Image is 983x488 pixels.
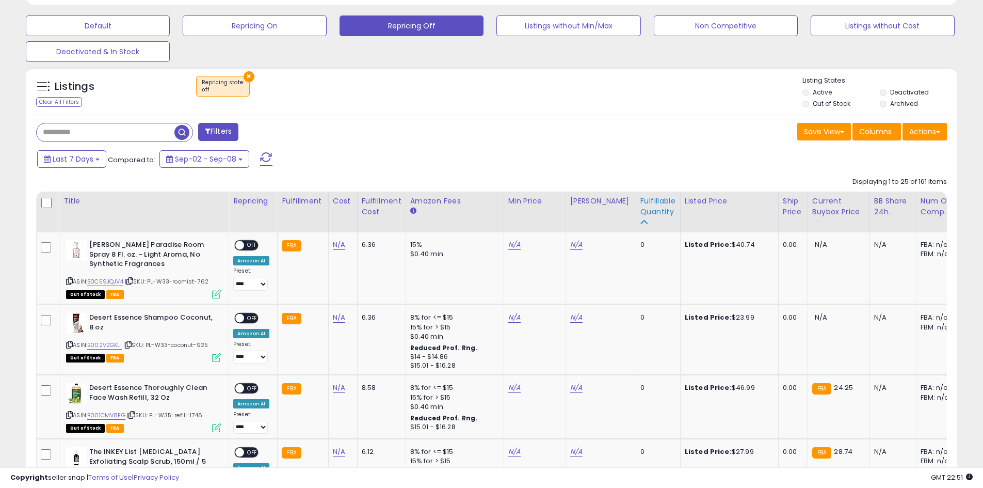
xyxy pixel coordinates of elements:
div: $0.40 min [410,332,496,341]
button: Sep-02 - Sep-08 [159,150,249,168]
div: 0 [640,240,672,249]
span: 24.25 [834,383,853,392]
button: Last 7 Days [37,150,106,168]
div: FBM: n/a [921,456,955,466]
div: 0.00 [783,383,800,392]
span: Last 7 Days [53,154,93,164]
div: 0.00 [783,240,800,249]
span: FBA [106,424,124,433]
small: FBA [282,240,301,251]
button: Deactivated & In Stock [26,41,170,62]
div: $40.74 [685,240,770,249]
img: 417oKsJjn0L._SL40_.jpg [66,383,87,404]
div: 8.58 [362,383,398,392]
div: Ship Price [783,196,803,217]
small: FBA [282,313,301,324]
div: ASIN: [66,383,221,431]
div: Amazon Fees [410,196,499,207]
span: OFF [244,448,261,457]
div: $46.99 [685,383,770,392]
div: 0 [640,447,672,456]
small: FBA [282,383,301,395]
b: Desert Essence Thoroughly Clean Face Wash Refill, 32 Oz [89,383,215,405]
div: Min Price [508,196,561,207]
span: N/A [815,312,827,322]
div: Amazon AI [233,329,269,338]
div: seller snap | | [10,473,179,483]
div: $27.99 [685,447,770,456]
a: N/A [333,312,345,323]
label: Out of Stock [813,99,850,108]
div: $14 - $14.86 [410,353,496,361]
small: FBA [812,447,831,459]
div: Preset: [233,267,269,291]
b: Reduced Prof. Rng. [410,414,478,422]
b: The INKEY List [MEDICAL_DATA] Exfoliating Scalp Scrub, 150ml / 5 fl. Oz [89,447,215,479]
button: Repricing On [183,15,327,36]
button: Save View [797,123,851,140]
h5: Listings [55,80,94,94]
label: Deactivated [890,88,929,97]
div: 0 [640,313,672,322]
span: N/A [815,240,827,249]
label: Active [813,88,832,97]
img: 31xV0jNwnGL._SL40_.jpg [66,447,87,468]
div: 0.00 [783,447,800,456]
img: 31mN7TNHpyL._SL40_.jpg [66,240,87,261]
button: Columns [852,123,901,140]
div: 15% for > $15 [410,456,496,466]
div: N/A [874,313,908,322]
a: B002V2GKLI [87,341,122,350]
span: OFF [244,314,261,323]
b: Listed Price: [685,447,732,456]
div: Fulfillable Quantity [640,196,676,217]
b: Reduced Prof. Rng. [410,343,478,352]
a: B001CMV8FG [87,411,125,420]
div: FBM: n/a [921,393,955,402]
span: Sep-02 - Sep-08 [175,154,236,164]
div: 8% for <= $15 [410,383,496,392]
div: FBA: n/a [921,383,955,392]
div: [PERSON_NAME] [570,196,632,207]
a: Terms of Use [88,473,132,482]
div: Repricing [233,196,273,207]
a: N/A [508,312,521,323]
button: Repricing Off [340,15,484,36]
div: N/A [874,447,908,456]
div: 6.36 [362,240,398,249]
div: BB Share 24h. [874,196,912,217]
button: Default [26,15,170,36]
span: OFF [244,241,261,250]
div: N/A [874,383,908,392]
div: 8% for <= $15 [410,447,496,456]
div: Title [63,196,224,207]
div: $0.40 min [410,402,496,412]
button: Non Competitive [654,15,798,36]
span: | SKU: PL-W33-coconut-925 [123,341,208,349]
img: 41X0kKm8OUL._SL40_.jpg [66,313,87,334]
div: FBM: n/a [921,323,955,332]
a: B0C59JQJV4 [87,277,123,286]
div: Amazon AI [233,399,269,408]
b: Listed Price: [685,383,732,392]
div: Listed Price [685,196,774,207]
div: $23.99 [685,313,770,322]
div: Preset: [233,411,269,434]
div: ASIN: [66,240,221,297]
small: FBA [282,447,301,459]
span: | SKU: PL-W35-refill-1746 [127,411,202,419]
a: N/A [333,447,345,457]
span: All listings that are currently out of stock and unavailable for purchase on Amazon [66,424,105,433]
a: Privacy Policy [134,473,179,482]
a: N/A [508,447,521,457]
b: [PERSON_NAME] Paradise Room Spray 8 Fl. oz. - Light Aroma, No Synthetic Fragrances [89,240,215,272]
a: N/A [333,383,345,393]
button: Actions [903,123,947,140]
span: Compared to: [108,155,155,165]
strong: Copyright [10,473,48,482]
div: FBM: n/a [921,249,955,259]
a: N/A [508,240,521,250]
a: N/A [508,383,521,393]
span: All listings that are currently out of stock and unavailable for purchase on Amazon [66,354,105,363]
a: N/A [570,312,583,323]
